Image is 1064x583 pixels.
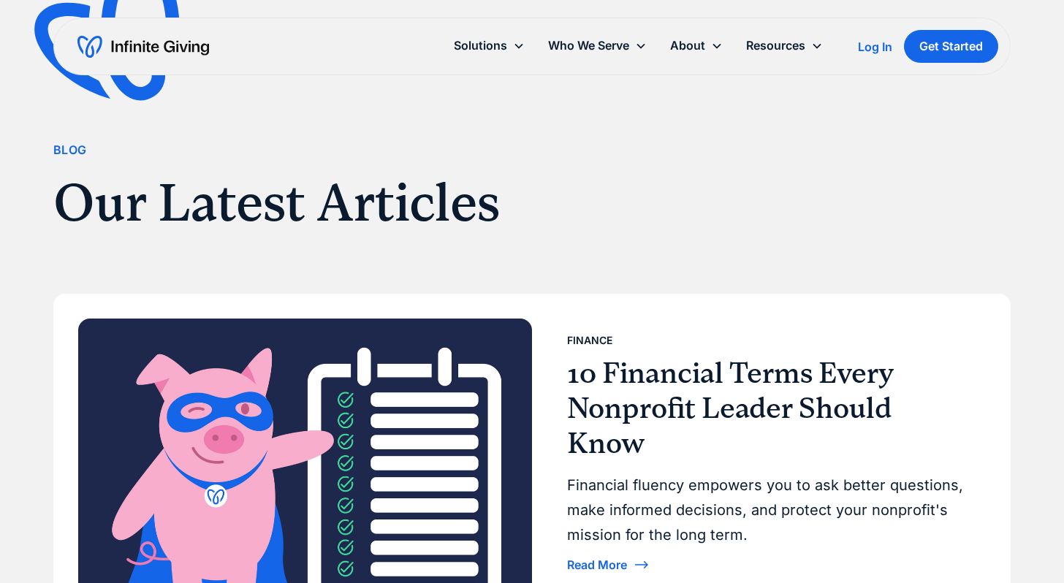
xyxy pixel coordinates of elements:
div: Who We Serve [548,36,629,56]
div: Resources [734,30,835,61]
div: Financial fluency empowers you to ask better questions, make informed decisions, and protect your... [567,473,974,547]
a: home [77,35,209,58]
div: Read More [567,559,627,571]
div: Solutions [454,36,507,56]
div: About [670,36,705,56]
div: Blog [53,140,87,160]
h1: Our Latest Articles [53,172,802,235]
div: Who We Serve [536,30,658,61]
a: Get Started [904,30,998,63]
a: Log In [858,38,892,56]
div: Resources [746,36,805,56]
div: About [658,30,734,61]
div: Log In [858,41,892,53]
div: Solutions [442,30,536,61]
h3: 10 Financial Terms Every Nonprofit Leader Should Know [567,356,974,461]
div: Finance [567,332,612,349]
